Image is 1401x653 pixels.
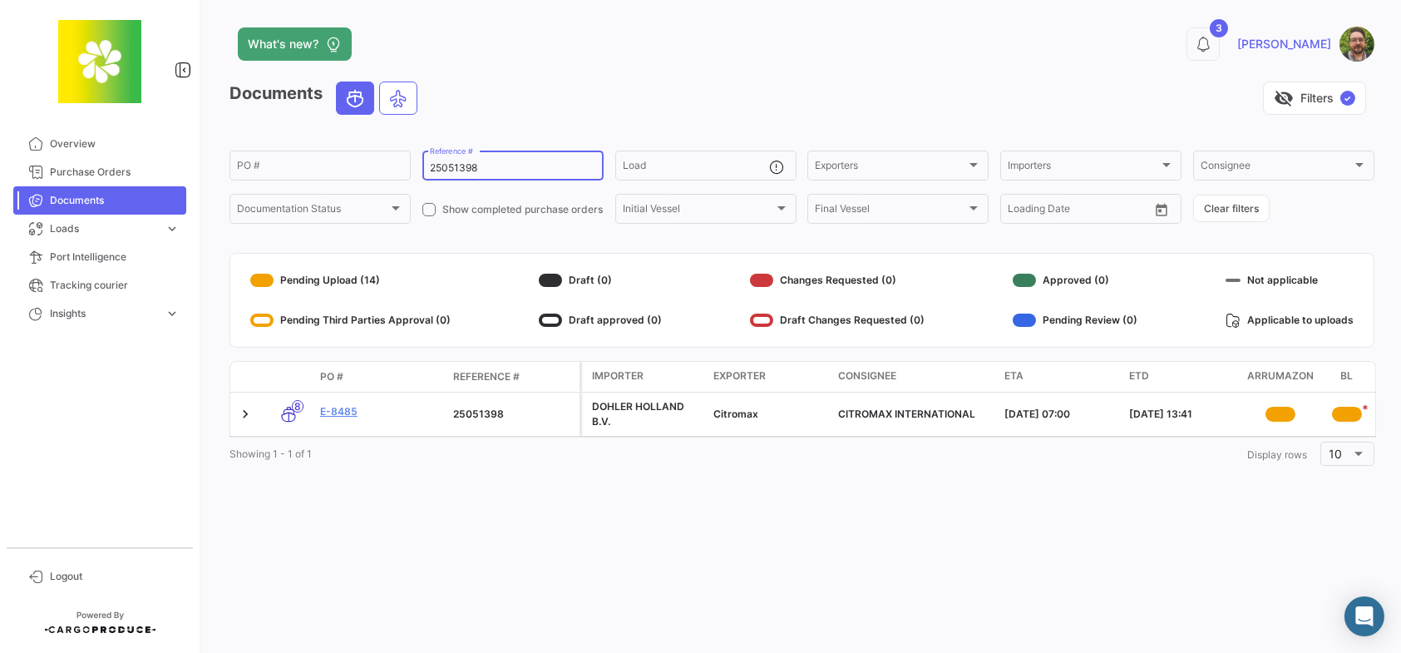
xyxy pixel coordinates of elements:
[337,82,373,114] button: Ocean
[237,205,388,217] span: Documentation Status
[380,82,417,114] button: Air
[13,271,186,299] a: Tracking courier
[250,267,451,294] div: Pending Upload (14)
[453,369,520,384] span: Reference #
[13,130,186,158] a: Overview
[713,407,825,422] div: Citromax
[1004,407,1116,422] div: [DATE] 07:00
[320,369,343,384] span: PO #
[1339,27,1374,62] img: SR.jpg
[838,408,975,420] span: CITROMAX INTERNATIONAL
[229,448,312,460] span: Showing 1 - 1 of 1
[165,306,180,321] span: expand_more
[1247,369,1314,385] span: Arrumazon
[1043,205,1110,217] input: To
[250,307,451,334] div: Pending Third Parties Approval (0)
[229,82,422,115] h3: Documents
[320,404,440,419] a: E-8485
[750,267,925,294] div: Changes Requested (0)
[50,306,158,321] span: Insights
[1013,267,1137,294] div: Approved (0)
[453,407,573,422] div: 25051398
[292,400,303,413] span: 8
[1149,197,1174,222] button: Open calendar
[237,406,254,423] a: Expand/Collapse Row
[998,362,1122,392] datatable-header-cell: ETA
[592,399,700,429] div: DOHLER HOLLAND B.V.
[1122,362,1247,392] datatable-header-cell: ETD
[815,205,966,217] span: Final Vessel
[623,205,774,217] span: Initial Vessel
[1344,596,1384,636] div: Abrir Intercom Messenger
[592,369,644,383] span: Importer
[442,202,603,217] span: Show completed purchase orders
[1013,307,1137,334] div: Pending Review (0)
[1247,448,1307,461] span: Display rows
[13,158,186,186] a: Purchase Orders
[1129,369,1149,383] span: ETD
[1314,362,1380,392] datatable-header-cell: BL
[1341,369,1354,385] span: BL
[13,186,186,215] a: Documents
[50,136,180,151] span: Overview
[1226,267,1354,294] div: Not applicable
[1329,447,1343,461] span: 10
[1008,205,1031,217] input: From
[1274,88,1294,108] span: visibility_off
[1263,82,1366,115] button: visibility_offFilters✓
[1129,407,1241,422] div: [DATE] 13:41
[1226,307,1354,334] div: Applicable to uploads
[1004,369,1024,383] span: ETA
[50,193,180,208] span: Documents
[238,27,352,61] button: What's new?
[1237,36,1331,52] span: [PERSON_NAME]
[539,307,662,334] div: Draft approved (0)
[446,363,580,391] datatable-header-cell: Reference #
[831,362,998,392] datatable-header-cell: Consignee
[707,362,831,392] datatable-header-cell: Exporter
[1340,91,1355,106] span: ✓
[539,267,662,294] div: Draft (0)
[1193,195,1270,222] button: Clear filters
[750,307,925,334] div: Draft Changes Requested (0)
[713,369,766,383] span: Exporter
[1201,162,1352,174] span: Consignee
[248,36,318,52] span: What's new?
[50,165,180,180] span: Purchase Orders
[838,369,896,383] span: Consignee
[815,162,966,174] span: Exporters
[165,221,180,236] span: expand_more
[50,221,158,236] span: Loads
[582,362,707,392] datatable-header-cell: Importer
[50,250,180,265] span: Port Intelligence
[313,363,446,391] datatable-header-cell: PO #
[13,243,186,271] a: Port Intelligence
[1247,362,1314,392] datatable-header-cell: Arrumazon
[264,370,313,383] datatable-header-cell: Transport mode
[50,278,180,293] span: Tracking courier
[50,569,180,584] span: Logout
[58,20,141,103] img: 8664c674-3a9e-46e9-8cba-ffa54c79117b.jfif
[1008,162,1159,174] span: Importers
